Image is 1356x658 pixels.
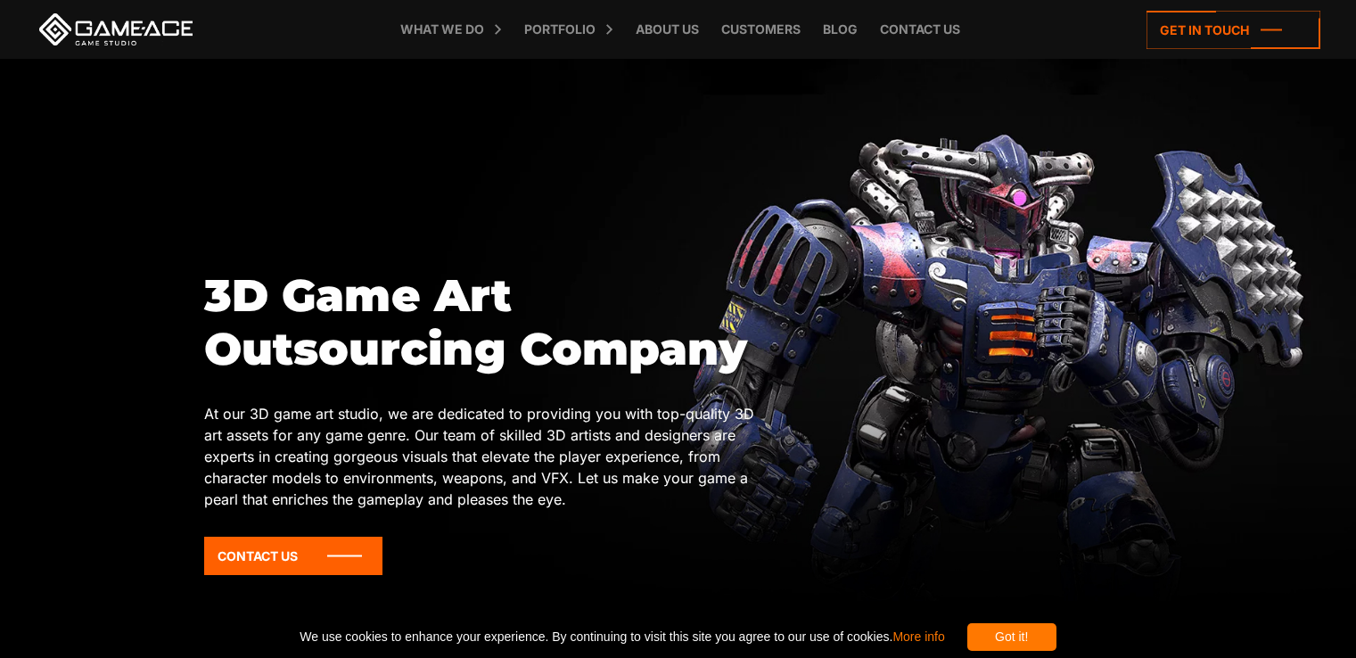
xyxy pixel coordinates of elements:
[1146,11,1320,49] a: Get in touch
[892,629,944,644] a: More info
[204,537,382,575] a: Contact Us
[204,269,773,376] h1: 3D Game Art Outsourcing Company
[204,403,773,510] p: At our 3D game art studio, we are dedicated to providing you with top-quality 3D art assets for a...
[300,623,944,651] span: We use cookies to enhance your experience. By continuing to visit this site you agree to our use ...
[967,623,1056,651] div: Got it!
